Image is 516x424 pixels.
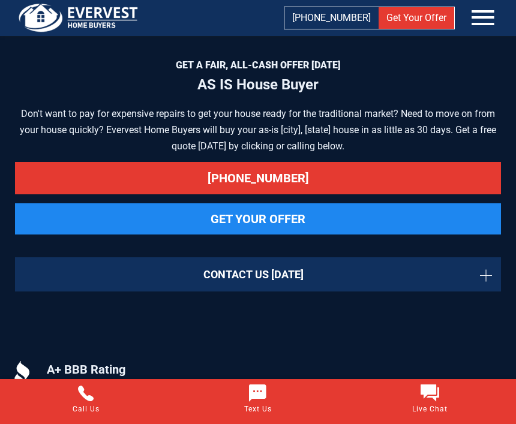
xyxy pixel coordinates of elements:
a: Live Chat [344,379,516,418]
p: Don't want to pay for expensive repairs to get your house ready for the traditional market? Need ... [15,106,501,155]
a: Contact Us [DATE] [15,257,501,291]
img: logo.png [15,3,142,33]
span: Text Us [175,405,341,413]
span: [PHONE_NUMBER] [208,171,309,185]
a: [PHONE_NUMBER] [284,7,379,29]
a: Get Your Offer [379,7,454,29]
span: Live Chat [347,405,513,413]
a: Get Your Offer [15,203,501,234]
span: [PHONE_NUMBER] [292,12,371,23]
h1: AS IS House Buyer [15,77,501,94]
p: Get a Fair, All-Cash Offer [DATE] [15,60,501,71]
span: Call Us [3,405,169,413]
a: [PHONE_NUMBER] [15,162,501,194]
a: Text Us [172,379,344,418]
